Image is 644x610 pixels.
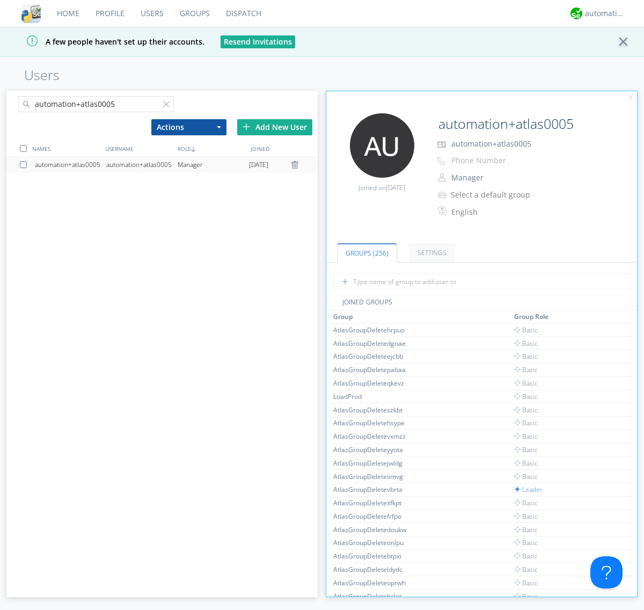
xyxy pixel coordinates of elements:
[334,273,630,289] input: Type name of group to add user to
[438,205,449,217] img: In groups with Translation enabled, this user's messages will be automatically translated to and ...
[333,405,414,415] div: AtlasGroupDeleteszkbt
[175,141,247,156] div: ROLE
[333,551,414,561] div: AtlasGroupDeletebtpxi
[514,472,538,481] span: Basic
[627,94,634,101] img: cancel.svg
[437,157,445,165] img: phone-outline.svg
[333,565,414,574] div: AtlasGroupDeleteldydc
[18,96,174,112] input: Search users
[514,525,538,534] span: Basic
[514,379,538,388] span: Basic
[514,538,538,547] span: Basic
[333,379,414,388] div: AtlasGroupDeleteqkevz
[333,339,414,348] div: AtlasGroupDeletedgnae
[514,432,538,441] span: Basic
[451,190,540,200] div: Select a default group
[514,405,538,415] span: Basic
[514,592,538,601] span: Basic
[333,592,414,601] div: AtlasGroupDeletebclot
[237,119,312,135] div: Add New User
[6,157,318,173] a: automation+atlas0005automation+atlas0005Manager[DATE]
[514,485,543,494] span: Leader
[514,418,538,427] span: Basic
[21,4,41,23] img: cddb5a64eb264b2086981ab96f4c1ba7
[333,498,414,507] div: AtlasGroupDeletexfkpt
[434,113,608,135] input: Name
[333,459,414,468] div: AtlasGroupDeletejwldg
[514,512,538,521] span: Basic
[333,578,414,587] div: AtlasGroupDeleteoprwh
[514,445,538,454] span: Basic
[333,352,414,361] div: AtlasGroupDeleteejcbb
[30,141,102,156] div: NAMES
[514,498,538,507] span: Basic
[333,525,414,534] div: AtlasGroupDeletedoukw
[513,310,584,323] th: Toggle SortBy
[243,123,250,130] img: plus.svg
[514,551,538,561] span: Basic
[151,119,226,135] button: Actions
[333,472,414,481] div: AtlasGroupDeleteiimvg
[514,365,538,374] span: Basic
[514,339,538,348] span: Basic
[438,187,448,202] img: icon-alert-users-thin-outline.svg
[350,113,414,178] img: 373638.png
[585,8,625,19] div: automation+atlas
[248,141,320,156] div: JOINED
[583,310,608,323] th: Toggle SortBy
[249,157,268,173] span: [DATE]
[514,578,538,587] span: Basic
[333,418,414,427] div: AtlasGroupDeletehsype
[438,173,446,182] img: person-outline.svg
[333,325,414,335] div: AtlasGroupDeletehrpuo
[409,243,455,262] a: Settings
[570,8,582,19] img: d2d01cd9b4174d08988066c6d424eccd
[514,352,538,361] span: Basic
[326,297,638,310] div: JOINED GROUPS
[178,157,249,173] div: Manager
[333,512,414,521] div: AtlasGroupDeletefrfpo
[333,538,414,547] div: AtlasGroupDeleteonlpu
[333,485,414,494] div: AtlasGroupDeletevbrta
[332,310,513,323] th: Toggle SortBy
[8,37,204,47] span: A few people haven't set up their accounts.
[448,170,555,185] button: Manager
[106,157,178,173] div: automation+atlas0005
[333,365,414,374] div: AtlasGroupDeletepabaa
[514,565,538,574] span: Basic
[221,35,295,48] button: Resend Invitations
[35,157,106,173] div: automation+atlas0005
[386,183,405,192] span: [DATE]
[451,207,541,217] div: English
[333,392,414,401] div: LoadProd
[337,243,397,263] a: Groups (256)
[514,459,538,468] span: Basic
[514,392,538,401] span: Basic
[333,432,414,441] div: AtlasGroupDeletevxmzz
[103,141,175,156] div: USERNAME
[333,445,414,454] div: AtlasGroupDeleteyyota
[514,325,538,335] span: Basic
[358,183,405,192] span: Joined on
[451,139,531,149] span: automation+atlas0005
[590,556,623,589] iframe: Toggle Customer Support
